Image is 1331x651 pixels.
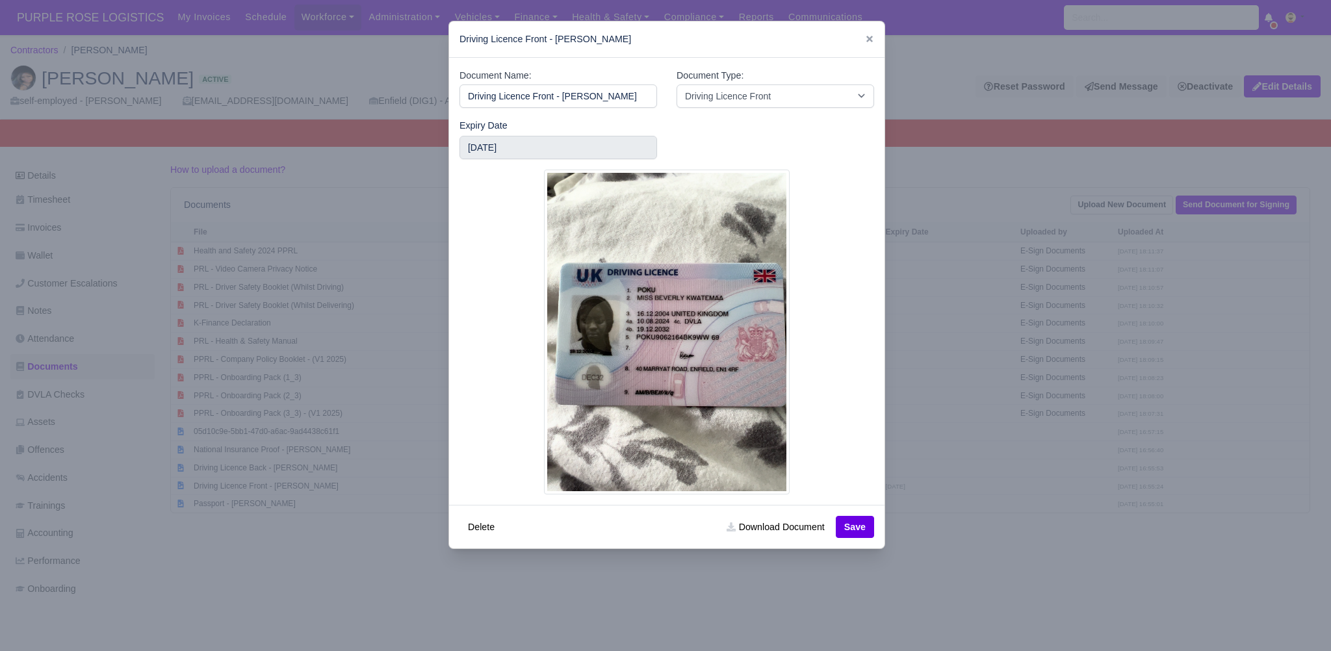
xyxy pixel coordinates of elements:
[1266,589,1331,651] iframe: Chat Widget
[459,118,508,133] label: Expiry Date
[836,516,874,538] button: Save
[718,516,833,538] a: Download Document
[677,68,743,83] label: Document Type:
[449,21,885,58] div: Driving Licence Front - [PERSON_NAME]
[459,516,503,538] button: Delete
[459,68,532,83] label: Document Name:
